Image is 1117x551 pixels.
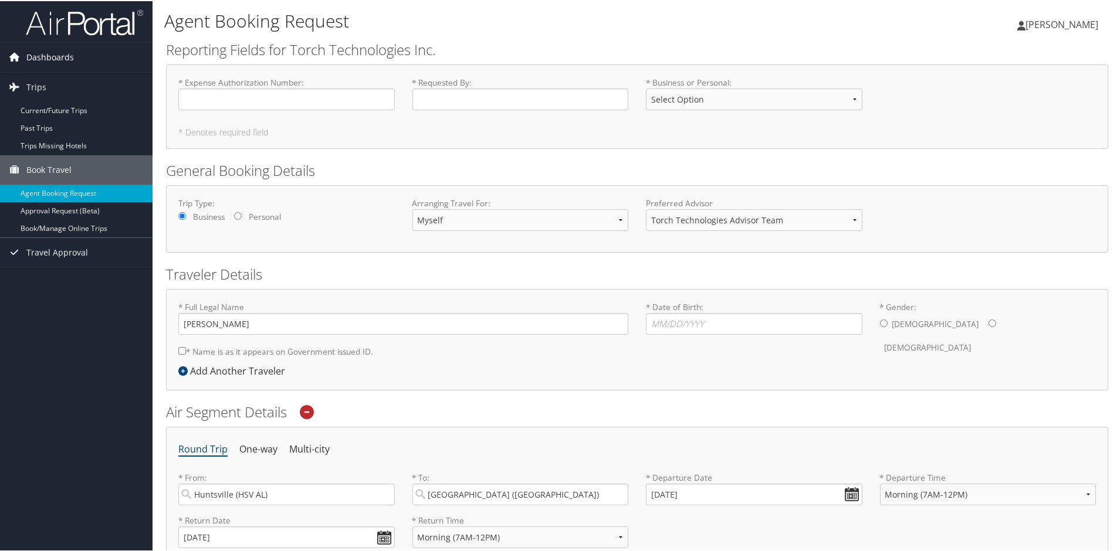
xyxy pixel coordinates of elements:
label: * Name is as it appears on Government issued ID. [178,339,373,361]
label: Preferred Advisor [646,196,862,208]
span: [PERSON_NAME] [1025,17,1098,30]
li: Multi-city [289,438,330,459]
label: Personal [249,210,281,222]
span: Trips [26,72,46,101]
label: * To: [412,471,629,504]
label: * Expense Authorization Number : [178,76,395,109]
label: Arranging Travel For: [412,196,629,208]
h2: Traveler Details [166,263,1108,283]
input: * Gender:[DEMOGRAPHIC_DATA][DEMOGRAPHIC_DATA] [880,318,888,326]
span: Travel Approval [26,237,88,266]
span: Dashboards [26,42,74,71]
div: Add Another Traveler [178,363,291,377]
input: MM/DD/YYYY [178,525,395,547]
label: * Return Time [412,513,629,525]
img: airportal-logo.png [26,8,143,35]
label: [DEMOGRAPHIC_DATA] [885,335,972,358]
h1: Agent Booking Request [164,8,795,32]
input: * Name is as it appears on Government issued ID. [178,346,186,353]
h2: Reporting Fields for Torch Technologies Inc. [166,39,1108,59]
input: * Expense Authorization Number: [178,87,395,109]
label: * Departure Time [880,471,1096,513]
input: City or Airport Code [412,482,629,504]
label: Business [193,210,225,222]
h2: Air Segment Details [166,401,1108,421]
input: * Requested By: [412,87,629,109]
label: * From: [178,471,395,504]
select: * Departure Time [880,482,1096,504]
label: * Business or Personal : [646,76,862,118]
a: [PERSON_NAME] [1017,6,1110,41]
input: MM/DD/YYYY [646,482,862,504]
li: One-way [239,438,277,459]
select: * Business or Personal: [646,87,862,109]
h2: General Booking Details [166,159,1108,179]
h5: * Denotes required field [178,127,1096,135]
input: * Date of Birth: [646,312,862,334]
input: * Gender:[DEMOGRAPHIC_DATA][DEMOGRAPHIC_DATA] [989,318,996,326]
label: Trip Type: [178,196,395,208]
label: * Gender: [880,300,1096,358]
span: Book Travel [26,154,72,183]
label: * Departure Date [646,471,862,482]
label: * Date of Birth: [646,300,862,334]
li: Round Trip [178,438,228,459]
label: * Return Date [178,513,395,525]
label: * Requested By : [412,76,629,109]
input: City or Airport Code [178,482,395,504]
label: [DEMOGRAPHIC_DATA] [892,312,979,334]
label: * Full Legal Name [178,300,628,334]
input: * Full Legal Name [178,312,628,334]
